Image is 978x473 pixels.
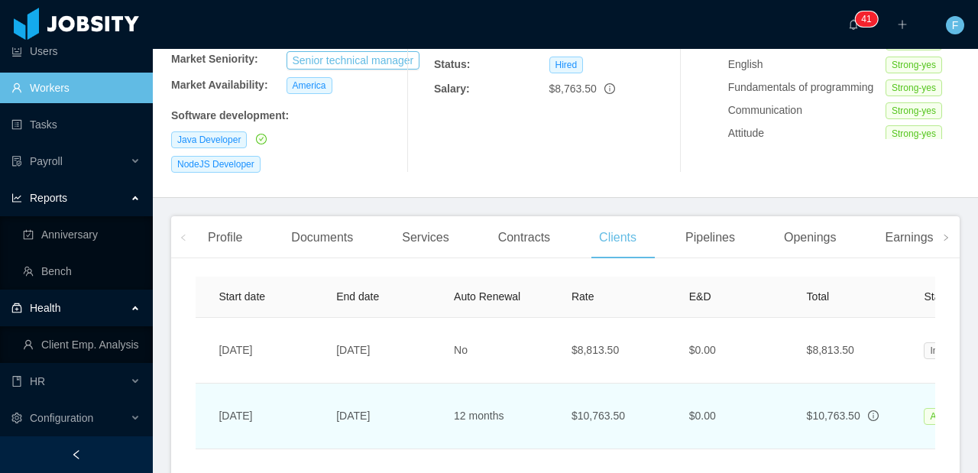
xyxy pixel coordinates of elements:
a: icon: robotUsers [11,36,141,66]
a: icon: userClient Emp. Analysis [23,329,141,360]
sup: 41 [855,11,877,27]
div: Clients [587,216,649,259]
div: Communication [728,102,886,118]
div: Contracts [486,216,562,259]
b: Market Seniority: [171,53,258,65]
span: [DATE] [219,344,252,356]
span: Health [30,302,60,314]
span: Status [924,290,954,303]
div: Attitude [728,125,886,141]
i: icon: bell [848,19,859,30]
div: English [728,57,886,73]
div: Fundamentals of programming [728,79,886,96]
span: $10,763.50 [807,410,860,422]
span: Strong-yes [886,79,942,96]
span: America [287,77,332,94]
span: Strong-yes [886,102,942,119]
span: info-circle [868,410,879,421]
td: $8,813.50 [795,318,912,384]
span: E&D [689,290,711,303]
td: 12 months [442,384,559,449]
div: Pipelines [673,216,747,259]
td: $8,813.50 [559,318,677,384]
i: icon: line-chart [11,193,22,203]
a: icon: profileTasks [11,109,141,140]
span: Strong-yes [886,57,942,73]
i: icon: medicine-box [11,303,22,313]
span: End date [336,290,379,303]
b: Market Availability: [171,79,268,91]
i: icon: file-protect [11,156,22,167]
a: icon: userWorkers [11,73,141,103]
span: [DATE] [336,410,370,422]
span: info-circle [604,83,615,94]
td: $10,763.50 [559,384,677,449]
span: Active [924,408,961,425]
span: Payroll [30,155,63,167]
i: icon: setting [11,413,22,423]
span: Total [807,290,830,303]
a: icon: check-circle [253,133,267,145]
td: No [442,318,559,384]
span: NodeJS Developer [171,156,261,173]
b: Salary: [434,83,470,95]
div: Openings [772,216,849,259]
i: icon: check-circle [256,134,267,144]
span: Hired [549,57,584,73]
i: icon: book [11,376,22,387]
span: HR [30,375,45,387]
span: F [952,16,959,34]
span: Inactive [924,342,967,359]
span: Start date [219,290,265,303]
div: Profile [196,216,254,259]
span: $0.00 [689,344,716,356]
span: $8,763.50 [549,83,597,95]
span: Java Developer [171,131,247,148]
p: 4 [861,11,866,27]
b: Status: [434,58,470,70]
span: Strong-yes [886,125,942,142]
span: Configuration [30,412,93,424]
div: Services [390,216,461,259]
p: 1 [866,11,872,27]
span: Reports [30,192,67,204]
b: Software development : [171,109,289,121]
div: Documents [279,216,365,259]
span: [DATE] [336,344,370,356]
a: icon: carry-outAnniversary [23,219,141,250]
a: icon: teamBench [23,256,141,287]
span: Rate [572,290,594,303]
i: icon: left [180,234,187,241]
button: Senior technical manager [287,51,420,70]
span: [DATE] [219,410,252,422]
span: Auto Renewal [454,290,520,303]
span: $0.00 [689,410,716,422]
i: icon: right [942,234,950,241]
i: icon: plus [897,19,908,30]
